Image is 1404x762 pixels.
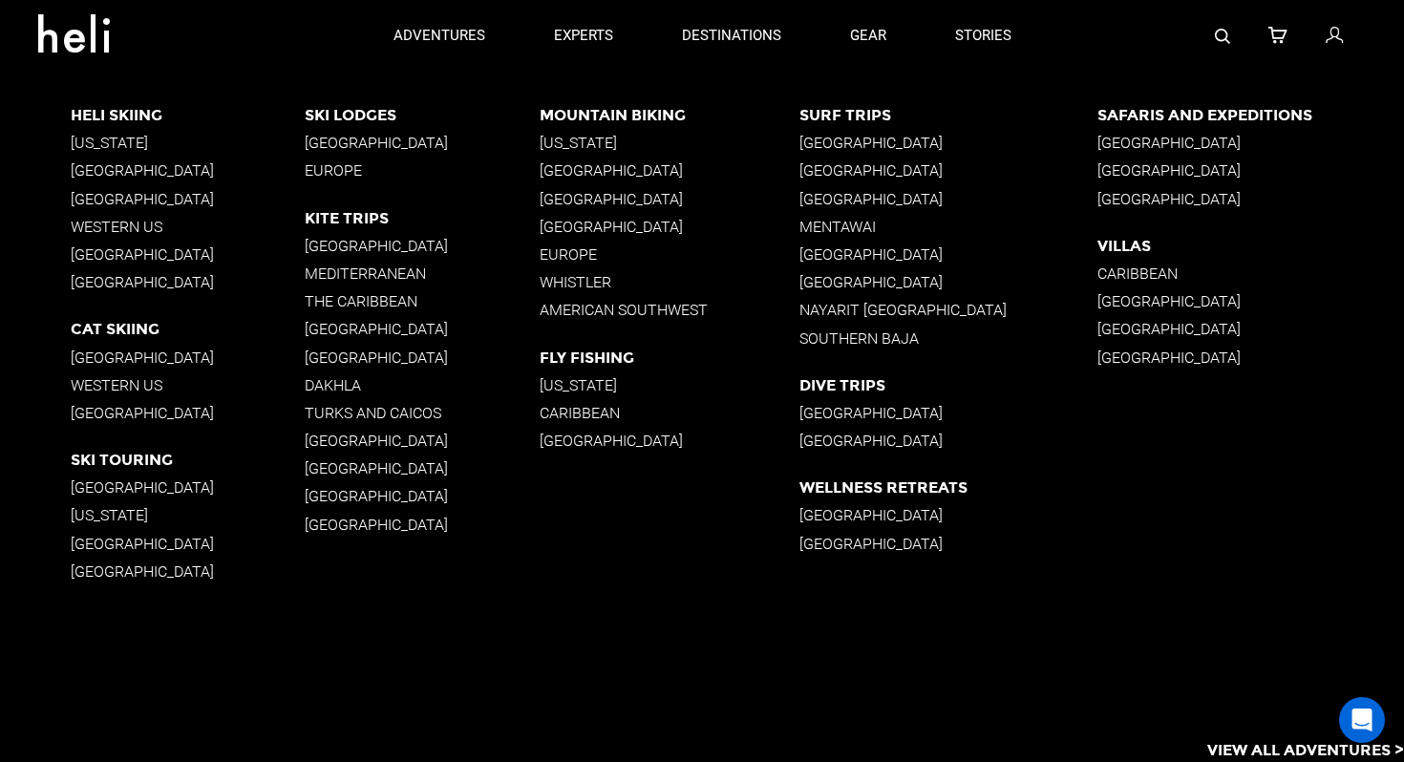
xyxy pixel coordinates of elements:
p: [GEOGRAPHIC_DATA] [1097,161,1404,180]
img: search-bar-icon.svg [1215,29,1230,44]
p: [GEOGRAPHIC_DATA] [1097,190,1404,208]
p: [GEOGRAPHIC_DATA] [540,190,799,208]
p: [US_STATE] [540,376,799,394]
p: Mountain Biking [540,106,799,124]
div: Open Intercom Messenger [1339,697,1385,743]
p: Wellness Retreats [799,478,1098,497]
p: Caribbean [540,404,799,422]
p: [GEOGRAPHIC_DATA] [305,349,540,367]
p: [GEOGRAPHIC_DATA] [1097,134,1404,152]
p: Ski Touring [71,451,306,469]
p: [GEOGRAPHIC_DATA] [71,245,306,264]
p: Caribbean [1097,265,1404,283]
p: [GEOGRAPHIC_DATA] [799,273,1098,291]
p: [GEOGRAPHIC_DATA] [540,161,799,180]
p: [GEOGRAPHIC_DATA] [305,516,540,534]
p: [US_STATE] [71,134,306,152]
p: [GEOGRAPHIC_DATA] [1097,320,1404,338]
p: Fly Fishing [540,349,799,367]
p: [GEOGRAPHIC_DATA] [1097,349,1404,367]
p: View All Adventures > [1207,740,1404,762]
p: [GEOGRAPHIC_DATA] [799,245,1098,264]
p: [GEOGRAPHIC_DATA] [71,404,306,422]
p: [GEOGRAPHIC_DATA] [305,487,540,505]
p: [GEOGRAPHIC_DATA] [305,237,540,255]
p: Western US [71,218,306,236]
p: [GEOGRAPHIC_DATA] [799,432,1098,450]
p: [GEOGRAPHIC_DATA] [71,273,306,291]
p: experts [554,26,613,46]
p: [GEOGRAPHIC_DATA] [71,478,306,497]
p: [GEOGRAPHIC_DATA] [305,459,540,477]
p: Kite Trips [305,209,540,227]
p: The Caribbean [305,292,540,310]
p: Southern Baja [799,329,1098,348]
p: [GEOGRAPHIC_DATA] [799,161,1098,180]
p: Whistler [540,273,799,291]
p: Western US [71,376,306,394]
p: [GEOGRAPHIC_DATA] [799,134,1098,152]
p: Europe [540,245,799,264]
p: Cat Skiing [71,320,306,338]
p: American Southwest [540,301,799,319]
p: [GEOGRAPHIC_DATA] [305,432,540,450]
p: Heli Skiing [71,106,306,124]
p: [GEOGRAPHIC_DATA] [1097,292,1404,310]
p: Mediterranean [305,265,540,283]
p: [GEOGRAPHIC_DATA] [71,349,306,367]
p: adventures [394,26,485,46]
p: [GEOGRAPHIC_DATA] [305,320,540,338]
p: [GEOGRAPHIC_DATA] [540,218,799,236]
p: [GEOGRAPHIC_DATA] [799,506,1098,524]
p: [GEOGRAPHIC_DATA] [305,134,540,152]
p: Surf Trips [799,106,1098,124]
p: destinations [682,26,781,46]
p: Safaris and Expeditions [1097,106,1404,124]
p: [GEOGRAPHIC_DATA] [799,535,1098,553]
p: Europe [305,161,540,180]
p: [GEOGRAPHIC_DATA] [540,432,799,450]
p: Turks and Caicos [305,404,540,422]
p: [GEOGRAPHIC_DATA] [71,535,306,553]
p: Nayarit [GEOGRAPHIC_DATA] [799,301,1098,319]
p: [GEOGRAPHIC_DATA] [71,562,306,581]
p: Ski Lodges [305,106,540,124]
p: Mentawai [799,218,1098,236]
p: Dakhla [305,376,540,394]
p: [GEOGRAPHIC_DATA] [71,161,306,180]
p: [GEOGRAPHIC_DATA] [799,404,1098,422]
p: Dive Trips [799,376,1098,394]
p: [GEOGRAPHIC_DATA] [799,190,1098,208]
p: [US_STATE] [71,506,306,524]
p: Villas [1097,237,1404,255]
p: [US_STATE] [540,134,799,152]
p: [GEOGRAPHIC_DATA] [71,190,306,208]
